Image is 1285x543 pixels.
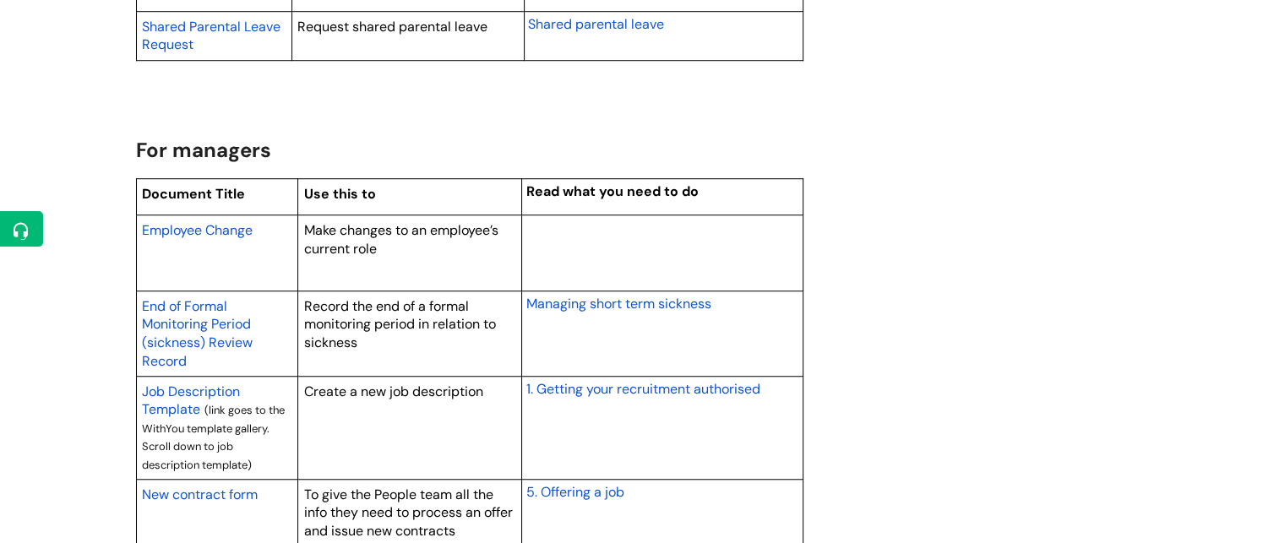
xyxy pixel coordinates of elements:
span: Managing short term sickness [525,295,711,312]
span: Employee Change [142,221,253,239]
a: End of Formal Monitoring Period (sickness) Review Record [142,296,253,371]
a: Job Description Template [142,381,240,420]
span: To give the People team all the info they need to process an offer and issue new contracts [304,486,513,540]
span: Record the end of a formal monitoring period in relation to sickness [304,297,496,351]
span: End of Formal Monitoring Period (sickness) Review Record [142,297,253,370]
span: Make changes to an employee’s current role [304,221,498,258]
a: 1. Getting your recruitment authorised [525,378,760,399]
span: Document Title [142,185,245,203]
span: Use this to [304,185,376,203]
span: Create a new job description [304,383,483,400]
span: Shared Parental Leave Request [142,18,280,54]
span: New contract form [142,486,258,503]
a: Shared parental leave [528,14,664,34]
a: 5. Offering a job [525,481,623,502]
span: Request shared parental leave [297,18,487,35]
span: (link goes to the WithYou template gallery. Scroll down to job description template) [142,403,285,472]
span: For managers [136,137,271,163]
span: 1. Getting your recruitment authorised [525,380,760,398]
a: New contract form [142,484,258,504]
a: Managing short term sickness [525,293,711,313]
span: Shared parental leave [528,15,664,33]
span: Read what you need to do [525,182,698,200]
span: 5. Offering a job [525,483,623,501]
span: Job Description Template [142,383,240,419]
a: Shared Parental Leave Request [142,16,280,55]
a: Employee Change [142,220,253,240]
